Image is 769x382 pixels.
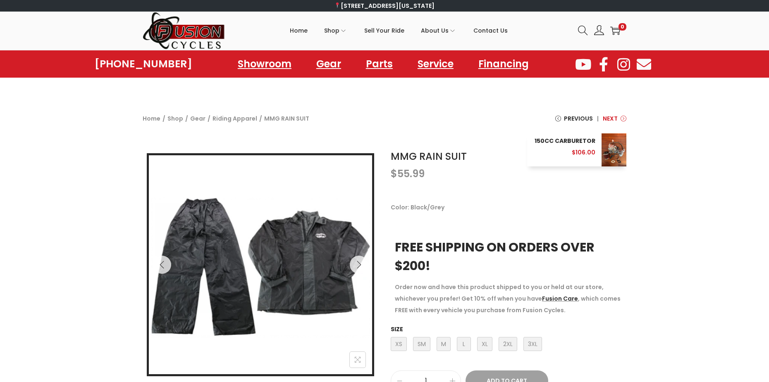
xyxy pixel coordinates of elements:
a: Gear [308,55,349,74]
span: L [457,337,471,351]
a: [STREET_ADDRESS][US_STATE] [334,2,435,10]
a: [PHONE_NUMBER] [95,58,192,70]
span: MMG RAIN SUIT [264,113,309,124]
span: SM [413,337,430,351]
span: / [259,113,262,124]
button: Next [350,256,368,274]
a: Shop [167,114,183,123]
span: XL [477,337,492,351]
span: XS [391,337,407,351]
a: Home [143,114,160,123]
a: 0 [610,26,620,36]
a: Service [409,55,462,74]
a: Sell Your Ride [364,12,404,49]
a: Financing [470,55,537,74]
a: About Us [421,12,457,49]
span: Home [290,20,308,41]
a: Parts [358,55,401,74]
p: Color: Black/Grey [391,202,626,213]
p: Order now and have this product shipped to you or held at our store, whichever you prefer! Get 10... [395,281,622,316]
button: Previous [153,256,171,274]
a: Riding Apparel [213,114,257,123]
img: Woostify retina logo [143,12,225,50]
span: M [437,337,451,351]
span: About Us [421,20,449,41]
span: Contact Us [473,20,508,41]
span: / [162,113,165,124]
a: Fusion Care [542,294,578,303]
label: Size [391,325,403,333]
span: Previous [564,113,593,124]
span: Sell Your Ride [364,20,404,41]
a: Home [290,12,308,49]
bdi: 55.99 [391,167,425,180]
a: Gear [190,114,205,123]
span: Shop [324,20,339,41]
a: Previous [555,113,593,130]
h3: FREE SHIPPING ON ORDERS OVER $200! [395,238,622,275]
a: Contact Us [473,12,508,49]
a: Shop [324,12,348,49]
nav: Primary navigation [225,12,572,49]
a: Showroom [229,55,300,74]
span: $ [391,167,397,180]
a: Next [603,113,626,130]
span: / [208,113,210,124]
span: / [185,113,188,124]
span: Next [603,113,618,124]
span: 2XL [499,337,517,351]
img: MMG RAIN SUIT [149,155,372,378]
img: 📍 [334,2,340,8]
span: 3XL [523,337,542,351]
nav: Menu [229,55,537,74]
